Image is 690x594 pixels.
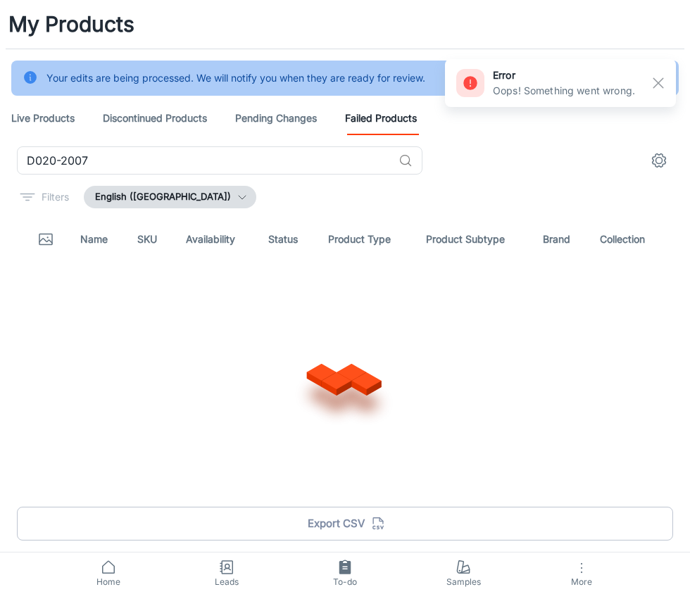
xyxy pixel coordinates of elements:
a: To-do [286,552,404,594]
th: SKU [126,220,175,259]
th: Availability [175,220,257,259]
th: Name [69,220,127,259]
button: English ([GEOGRAPHIC_DATA]) [84,186,256,208]
a: Leads [168,552,286,594]
span: Leads [176,576,277,588]
h6: error [493,68,635,83]
th: Product Type [317,220,415,259]
a: Samples [404,552,522,594]
a: Home [49,552,168,594]
h1: My Products [8,8,134,40]
span: To-do [294,576,396,588]
a: Failed Products [345,101,417,135]
button: Export CSV [17,507,673,541]
a: Discontinued Products [103,101,207,135]
span: Samples [413,576,514,588]
button: settings [645,146,673,175]
p: Oops! Something went wrong. [493,83,635,99]
th: Brand [532,220,589,259]
svg: Thumbnail [37,231,54,248]
div: Your edits are being processed. We will notify you when they are ready for review. [46,65,425,91]
a: Live Products [11,101,75,135]
button: More [522,552,641,594]
th: Product Subtype [415,220,531,259]
input: Search [17,146,393,175]
th: Collection [589,220,673,259]
th: Status [257,220,317,259]
span: Home [58,576,159,588]
a: Pending Changes [235,101,317,135]
span: More [531,576,632,587]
